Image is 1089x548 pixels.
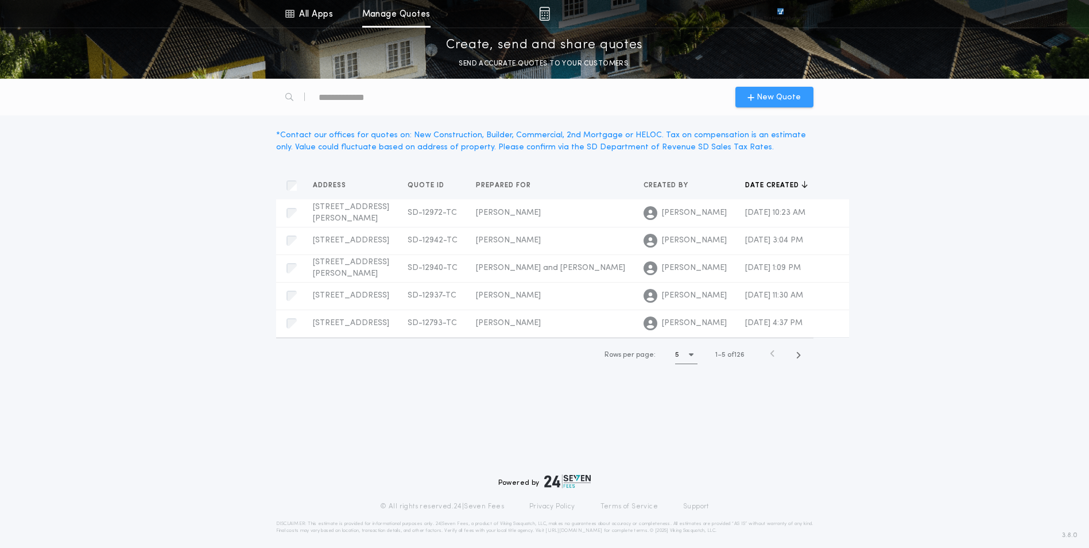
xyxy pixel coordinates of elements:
[662,235,727,246] span: [PERSON_NAME]
[313,258,389,278] span: [STREET_ADDRESS][PERSON_NAME]
[1062,530,1078,541] span: 3.8.0
[644,180,697,191] button: Created by
[476,209,541,217] span: [PERSON_NAME]
[600,502,658,511] a: Terms of Service
[756,8,804,20] img: vs-icon
[276,129,813,153] div: * Contact our offices for quotes on: New Construction, Builder, Commercial, 2nd Mortgage or HELOC...
[408,181,447,190] span: Quote ID
[476,319,541,327] span: [PERSON_NAME]
[313,203,389,223] span: [STREET_ADDRESS][PERSON_NAME]
[459,58,630,70] p: SEND ACCURATE QUOTES TO YOUR CUSTOMERS.
[408,264,458,272] span: SD-12940-TC
[408,180,453,191] button: Quote ID
[722,352,726,358] span: 5
[745,209,805,217] span: [DATE] 10:23 AM
[408,236,458,245] span: SD-12942-TC
[745,236,803,245] span: [DATE] 3:04 PM
[408,209,457,217] span: SD-12972-TC
[539,7,550,21] img: img
[313,319,389,327] span: [STREET_ADDRESS]
[735,87,813,107] button: New Quote
[498,474,591,488] div: Powered by
[662,290,727,302] span: [PERSON_NAME]
[675,349,679,361] h1: 5
[683,502,709,511] a: Support
[662,318,727,329] span: [PERSON_NAME]
[313,236,389,245] span: [STREET_ADDRESS]
[476,236,541,245] span: [PERSON_NAME]
[545,528,602,533] a: [URL][DOMAIN_NAME]
[745,291,803,300] span: [DATE] 11:30 AM
[476,264,625,272] span: [PERSON_NAME] and [PERSON_NAME]
[408,291,456,300] span: SD-12937-TC
[745,319,803,327] span: [DATE] 4:37 PM
[745,180,808,191] button: Date created
[727,350,745,360] span: of 126
[745,264,801,272] span: [DATE] 1:09 PM
[675,346,697,364] button: 5
[313,181,348,190] span: Address
[662,207,727,219] span: [PERSON_NAME]
[529,502,575,511] a: Privacy Policy
[544,474,591,488] img: logo
[715,352,718,358] span: 1
[476,291,541,300] span: [PERSON_NAME]
[604,352,656,358] span: Rows per page:
[476,181,533,190] span: Prepared for
[757,91,801,103] span: New Quote
[313,291,389,300] span: [STREET_ADDRESS]
[662,263,727,274] span: [PERSON_NAME]
[446,36,643,55] p: Create, send and share quotes
[408,319,457,327] span: SD-12793-TC
[313,180,355,191] button: Address
[644,181,691,190] span: Created by
[276,520,813,534] p: DISCLAIMER: This estimate is provided for informational purposes only. 24|Seven Fees, a product o...
[745,181,801,190] span: Date created
[380,502,504,511] p: © All rights reserved. 24|Seven Fees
